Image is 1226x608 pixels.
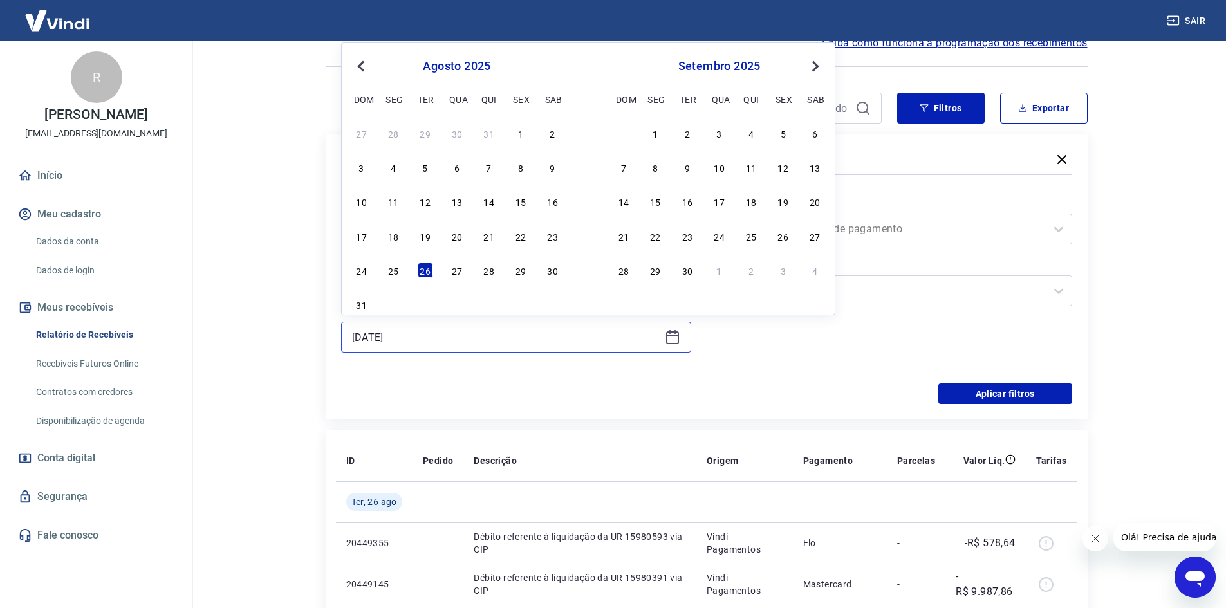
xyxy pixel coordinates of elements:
div: Choose terça-feira, 23 de setembro de 2025 [680,228,695,244]
div: Choose segunda-feira, 1 de setembro de 2025 [385,297,401,312]
div: Choose sexta-feira, 12 de setembro de 2025 [776,160,791,175]
p: Débito referente à liquidação da UR 15980593 via CIP [474,530,686,556]
div: Choose sábado, 27 de setembro de 2025 [807,228,822,244]
div: Choose terça-feira, 12 de agosto de 2025 [418,194,433,209]
div: Choose segunda-feira, 22 de setembro de 2025 [647,228,663,244]
a: Conta digital [15,444,177,472]
div: Choose sexta-feira, 8 de agosto de 2025 [513,160,528,175]
div: Choose sábado, 13 de setembro de 2025 [807,160,822,175]
div: Choose sexta-feira, 19 de setembro de 2025 [776,194,791,209]
p: -R$ 578,64 [965,535,1016,551]
div: Choose sábado, 20 de setembro de 2025 [807,194,822,209]
div: qua [449,91,465,107]
span: Saiba como funciona a programação dos recebimentos [822,35,1088,51]
div: Choose sábado, 2 de agosto de 2025 [545,125,561,141]
div: Choose sexta-feira, 5 de setembro de 2025 [513,297,528,312]
div: dom [354,91,369,107]
button: Sair [1164,9,1211,33]
div: Choose domingo, 17 de agosto de 2025 [354,228,369,244]
div: Choose sábado, 16 de agosto de 2025 [545,194,561,209]
div: setembro 2025 [614,59,824,74]
a: Dados de login [31,257,177,284]
div: Choose domingo, 24 de agosto de 2025 [354,263,369,278]
div: Choose quinta-feira, 7 de agosto de 2025 [481,160,497,175]
div: qua [712,91,727,107]
div: Choose quarta-feira, 3 de setembro de 2025 [449,297,465,312]
button: Previous Month [353,59,369,74]
div: Choose quarta-feira, 13 de agosto de 2025 [449,194,465,209]
div: Choose segunda-feira, 11 de agosto de 2025 [385,194,401,209]
div: Choose segunda-feira, 18 de agosto de 2025 [385,228,401,244]
div: Choose quinta-feira, 2 de outubro de 2025 [743,263,759,278]
div: sex [513,91,528,107]
div: Choose quarta-feira, 20 de agosto de 2025 [449,228,465,244]
div: Choose quarta-feira, 24 de setembro de 2025 [712,228,727,244]
div: Choose sábado, 30 de agosto de 2025 [545,263,561,278]
div: sex [776,91,791,107]
div: Choose terça-feira, 9 de setembro de 2025 [680,160,695,175]
div: Choose quarta-feira, 1 de outubro de 2025 [712,263,727,278]
div: Choose sábado, 9 de agosto de 2025 [545,160,561,175]
div: Choose segunda-feira, 25 de agosto de 2025 [385,263,401,278]
iframe: Mensagem da empresa [1113,523,1216,551]
span: Olá! Precisa de ajuda? [8,9,108,19]
p: Descrição [474,454,517,467]
button: Filtros [897,93,985,124]
p: -R$ 9.987,86 [956,569,1015,600]
div: ter [418,91,433,107]
div: Choose quinta-feira, 31 de julho de 2025 [481,125,497,141]
label: Forma de Pagamento [725,196,1070,211]
div: Choose quinta-feira, 18 de setembro de 2025 [743,194,759,209]
div: Choose quarta-feira, 17 de setembro de 2025 [712,194,727,209]
div: month 2025-09 [614,124,824,279]
a: Segurança [15,483,177,511]
div: Choose sexta-feira, 29 de agosto de 2025 [513,263,528,278]
div: Choose terça-feira, 2 de setembro de 2025 [418,297,433,312]
div: Choose terça-feira, 5 de agosto de 2025 [418,160,433,175]
p: [PERSON_NAME] [44,108,147,122]
p: Tarifas [1036,454,1067,467]
div: Choose domingo, 21 de setembro de 2025 [616,228,631,244]
a: Relatório de Recebíveis [31,322,177,348]
div: Choose sábado, 6 de setembro de 2025 [545,297,561,312]
p: Débito referente à liquidação da UR 15980391 via CIP [474,571,686,597]
button: Aplicar filtros [938,383,1072,404]
p: Pagamento [803,454,853,467]
div: Choose quarta-feira, 6 de agosto de 2025 [449,160,465,175]
a: Fale conosco [15,521,177,549]
div: Choose sexta-feira, 1 de agosto de 2025 [513,125,528,141]
div: Choose quinta-feira, 25 de setembro de 2025 [743,228,759,244]
div: agosto 2025 [352,59,562,74]
p: Origem [707,454,738,467]
p: Mastercard [803,578,877,591]
div: Choose domingo, 7 de setembro de 2025 [616,160,631,175]
div: Choose sexta-feira, 26 de setembro de 2025 [776,228,791,244]
div: Choose domingo, 10 de agosto de 2025 [354,194,369,209]
div: Choose sábado, 6 de setembro de 2025 [807,125,822,141]
div: Choose segunda-feira, 1 de setembro de 2025 [647,125,663,141]
div: Choose quinta-feira, 14 de agosto de 2025 [481,194,497,209]
p: Pedido [423,454,453,467]
div: Choose sábado, 23 de agosto de 2025 [545,228,561,244]
div: Choose terça-feira, 19 de agosto de 2025 [418,228,433,244]
div: Choose terça-feira, 29 de julho de 2025 [418,125,433,141]
div: seg [647,91,663,107]
a: Recebíveis Futuros Online [31,351,177,377]
button: Exportar [1000,93,1088,124]
p: Vindi Pagamentos [707,571,783,597]
div: sab [545,91,561,107]
div: Choose quarta-feira, 10 de setembro de 2025 [712,160,727,175]
div: Choose domingo, 3 de agosto de 2025 [354,160,369,175]
a: Contratos com credores [31,379,177,405]
div: Choose quarta-feira, 3 de setembro de 2025 [712,125,727,141]
label: Tipo de Movimentação [725,257,1070,273]
div: Choose quinta-feira, 21 de agosto de 2025 [481,228,497,244]
div: qui [481,91,497,107]
div: Choose segunda-feira, 15 de setembro de 2025 [647,194,663,209]
input: Data final [352,327,660,347]
div: ter [680,91,695,107]
img: Vindi [15,1,99,40]
div: month 2025-08 [352,124,562,314]
div: Choose terça-feira, 2 de setembro de 2025 [680,125,695,141]
div: Choose sexta-feira, 22 de agosto de 2025 [513,228,528,244]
